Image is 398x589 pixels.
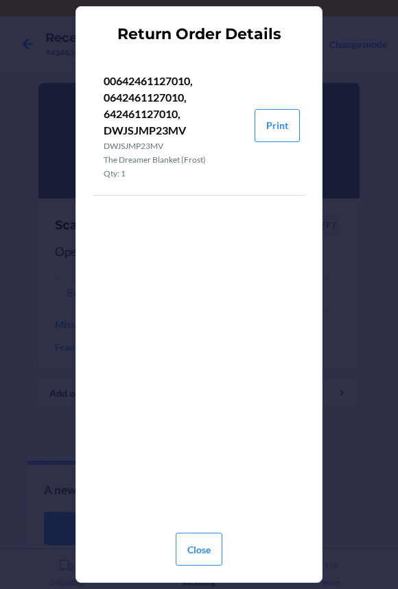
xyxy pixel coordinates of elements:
[104,154,244,166] p: The Dreamer Blanket (Frost)
[255,109,300,142] button: Print
[176,533,222,566] button: Close
[104,168,244,180] p: Qty: 1
[104,140,244,152] p: DWJSJMP23MV
[117,23,281,45] h2: Return Order Details
[104,73,244,139] p: 00642461127010, 0642461127010, 642461127010, DWJSJMP23MV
